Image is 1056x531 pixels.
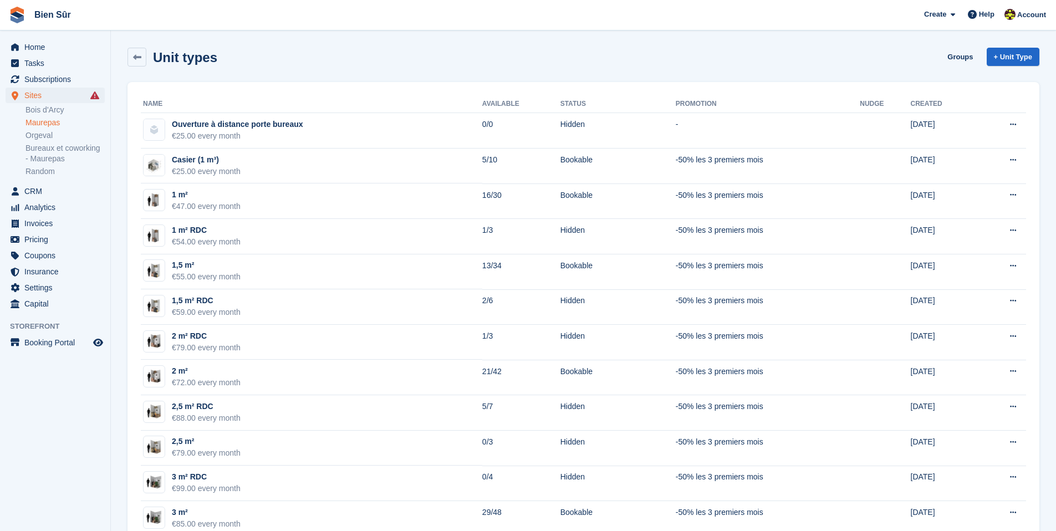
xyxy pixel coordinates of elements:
td: Hidden [560,289,676,325]
td: - [676,113,860,149]
th: Status [560,95,676,113]
div: €79.00 every month [172,447,241,459]
td: 0/3 [482,431,560,466]
a: + Unit Type [987,48,1039,66]
td: -50% les 3 premiers mois [676,149,860,184]
td: [DATE] [911,219,977,254]
td: -50% les 3 premiers mois [676,360,860,395]
td: Hidden [560,219,676,254]
td: 5/7 [482,395,560,431]
a: menu [6,39,105,55]
div: €25.00 every month [172,166,241,177]
i: Smart entry sync failures have occurred [90,91,99,100]
a: menu [6,200,105,215]
div: Ouverture à distance porte bureaux [172,119,303,130]
th: Promotion [676,95,860,113]
span: Invoices [24,216,91,231]
a: Groups [943,48,977,66]
a: menu [6,216,105,231]
div: 2 m² RDC [172,330,241,342]
span: Coupons [24,248,91,263]
td: Hidden [560,113,676,149]
span: Capital [24,296,91,312]
span: Sites [24,88,91,103]
a: menu [6,232,105,247]
td: [DATE] [911,254,977,290]
td: [DATE] [911,466,977,501]
span: CRM [24,183,91,199]
a: menu [6,248,105,263]
div: 3 m² [172,507,241,518]
img: box-2m2.jpg [144,369,165,385]
img: box-3m2.jpg [144,474,165,491]
div: €99.00 every month [172,483,241,494]
div: 2,5 m² RDC [172,401,241,412]
span: Account [1017,9,1046,21]
div: 1,5 m² RDC [172,295,241,307]
img: locker%201m3.jpg [144,155,165,176]
img: stora-icon-8386f47178a22dfd0bd8f6a31ec36ba5ce8667c1dd55bd0f319d3a0aa187defe.svg [9,7,25,23]
td: -50% les 3 premiers mois [676,431,860,466]
span: Booking Portal [24,335,91,350]
td: 1/3 [482,325,560,360]
td: [DATE] [911,395,977,431]
td: [DATE] [911,431,977,466]
td: 2/6 [482,289,560,325]
td: [DATE] [911,360,977,395]
th: Name [141,95,482,113]
span: Storefront [10,321,110,332]
td: 0/0 [482,113,560,149]
img: box-2m2.jpg [144,333,165,349]
span: Create [924,9,946,20]
td: -50% les 3 premiers mois [676,325,860,360]
th: Available [482,95,560,113]
img: Marie Tran [1004,9,1016,20]
div: €85.00 every month [172,518,241,530]
td: 5/10 [482,149,560,184]
a: Maurepas [25,118,105,128]
span: Help [979,9,994,20]
div: Casier (1 m³) [172,154,241,166]
td: -50% les 3 premiers mois [676,395,860,431]
td: [DATE] [911,113,977,149]
td: 21/42 [482,360,560,395]
td: Bookable [560,183,676,219]
td: -50% les 3 premiers mois [676,254,860,290]
td: [DATE] [911,325,977,360]
a: menu [6,183,105,199]
a: Random [25,166,105,177]
div: €25.00 every month [172,130,303,142]
td: [DATE] [911,149,977,184]
div: €88.00 every month [172,412,241,424]
td: 13/34 [482,254,560,290]
a: menu [6,72,105,87]
a: menu [6,296,105,312]
td: -50% les 3 premiers mois [676,466,860,501]
h2: Unit types [153,50,217,65]
td: -50% les 3 premiers mois [676,289,860,325]
img: box-1m2.jpg [144,228,165,244]
img: box-2,5m2.jpg [144,404,165,420]
div: €54.00 every month [172,236,241,248]
td: 0/4 [482,466,560,501]
td: 1/3 [482,219,560,254]
td: Hidden [560,466,676,501]
div: €72.00 every month [172,377,241,389]
a: menu [6,55,105,71]
span: Tasks [24,55,91,71]
img: box-3m2.jpg [144,509,165,525]
td: Bookable [560,360,676,395]
a: Bien Sûr [30,6,75,24]
span: Home [24,39,91,55]
div: 1,5 m² [172,259,241,271]
div: €59.00 every month [172,307,241,318]
a: Bois d'Arcy [25,105,105,115]
td: [DATE] [911,183,977,219]
th: Created [911,95,977,113]
td: -50% les 3 premiers mois [676,183,860,219]
a: Preview store [91,336,105,349]
a: menu [6,264,105,279]
div: €55.00 every month [172,271,241,283]
img: box-2,5m2.jpg [144,439,165,455]
a: Orgeval [25,130,105,141]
